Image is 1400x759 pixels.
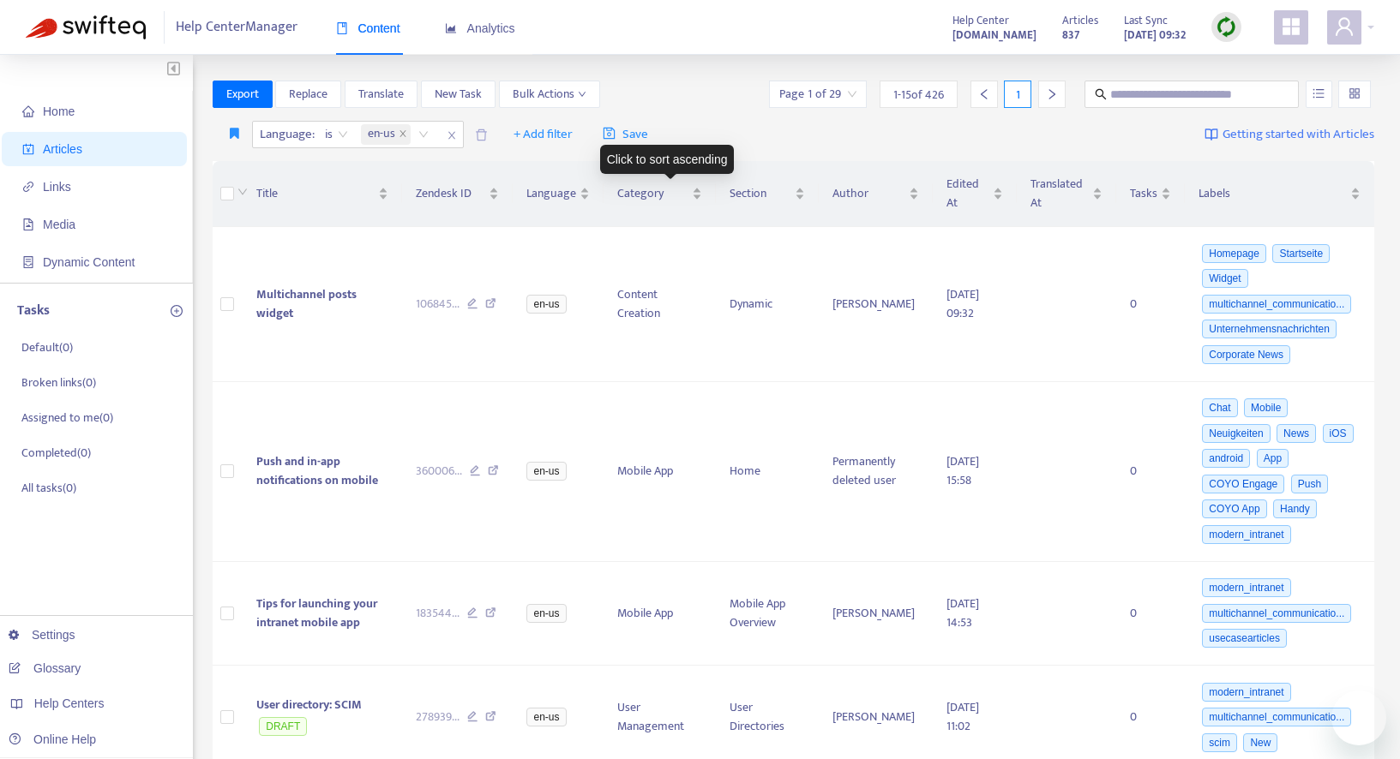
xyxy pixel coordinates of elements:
span: Bulk Actions [513,85,586,104]
button: New Task [421,81,496,108]
th: Zendesk ID [402,161,514,227]
button: Export [213,81,273,108]
span: Homepage [1202,244,1266,263]
span: COYO Engage [1202,475,1284,493]
span: scim [1202,733,1237,752]
span: close [399,129,407,140]
span: Startseite [1272,244,1330,263]
span: Tasks [1130,184,1157,203]
span: down [578,90,586,99]
span: Articles [43,142,82,156]
td: Content Creation [604,227,715,382]
a: Getting started with Articles [1205,121,1374,148]
span: user [1334,16,1355,37]
span: 1 - 15 of 426 [893,86,944,104]
span: Language : [253,122,317,147]
span: Labels [1199,184,1347,203]
span: file-image [22,218,34,230]
th: Tasks [1116,161,1185,227]
span: modern_intranet [1202,578,1290,597]
span: right [1046,88,1058,100]
a: Online Help [9,732,96,746]
span: 278939 ... [416,708,460,726]
span: 106845 ... [416,295,460,314]
span: [DATE] 14:53 [946,594,979,632]
span: Edited At [946,175,989,212]
p: Assigned to me ( 0 ) [21,409,113,427]
span: modern_intranet [1202,525,1290,544]
button: Bulk Actionsdown [499,81,600,108]
span: Author [832,184,904,203]
span: Title [256,184,375,203]
span: App [1257,449,1289,468]
td: Mobile App Overview [716,562,820,666]
td: [PERSON_NAME] [819,227,932,382]
span: modern_intranet [1202,683,1290,702]
span: Replace [289,85,327,104]
p: Default ( 0 ) [21,338,73,356]
td: Permanently deleted user [819,382,932,562]
td: Dynamic [716,227,820,382]
div: Click to sort ascending [600,145,735,174]
span: 183544 ... [416,604,460,623]
span: container [22,256,34,268]
span: Translate [358,85,404,104]
span: left [978,88,990,100]
p: Tasks [17,301,50,321]
span: 360006 ... [416,462,462,481]
span: Media [43,218,75,231]
span: en-us [526,708,566,726]
span: Tips for launching your intranet mobile app [256,594,377,632]
span: Getting started with Articles [1223,125,1374,145]
span: Chat [1202,398,1237,417]
button: Replace [275,81,341,108]
th: Title [243,161,402,227]
img: image-link [1205,128,1218,141]
td: Mobile App [604,562,715,666]
span: multichannel_communicatio... [1202,295,1351,314]
span: New Task [435,85,482,104]
p: Completed ( 0 ) [21,444,91,462]
span: Last Sync [1124,11,1168,30]
iframe: Button to launch messaging window [1331,690,1386,745]
span: Links [43,180,71,194]
span: iOS [1323,424,1354,443]
th: Labels [1185,161,1374,227]
span: en-us [526,462,566,481]
span: COYO App [1202,499,1266,518]
span: multichannel_communicatio... [1202,708,1351,726]
span: delete [475,128,488,141]
span: Push and in-app notifications on mobile [256,451,378,490]
span: Widget [1202,269,1247,288]
span: User directory: SCIM [256,695,362,714]
span: en-us [526,604,566,623]
p: Broken links ( 0 ) [21,374,96,391]
th: Section [716,161,820,227]
th: Author [819,161,932,227]
span: [DATE] 15:58 [946,451,979,490]
button: unordered-list [1306,81,1332,108]
span: [DATE] 09:32 [946,284,979,323]
a: Glossary [9,661,81,675]
th: Translated At [1017,161,1117,227]
a: [DOMAIN_NAME] [952,25,1036,45]
span: New [1243,733,1277,752]
span: unordered-list [1313,87,1325,99]
span: Dynamic Content [43,255,135,269]
span: DRAFT [259,717,307,736]
button: Translate [345,81,418,108]
span: Mobile [1244,398,1288,417]
span: search [1095,88,1107,100]
span: en-us [526,295,566,314]
span: down [237,187,248,197]
span: account-book [22,143,34,155]
span: Analytics [445,21,515,35]
span: + Add filter [514,124,573,145]
span: home [22,105,34,117]
span: Save [603,124,648,145]
span: en-us [368,124,395,145]
span: Language [526,184,576,203]
span: Handy [1273,499,1317,518]
span: save [603,127,616,140]
span: appstore [1281,16,1301,37]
